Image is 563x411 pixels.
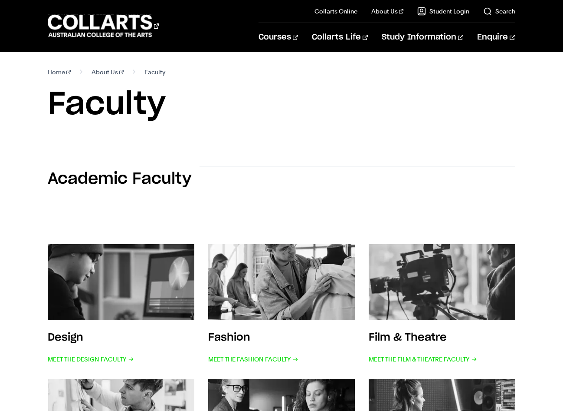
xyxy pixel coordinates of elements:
h2: Academic Faculty [48,169,191,189]
span: Meet the Fashion Faculty [208,353,298,365]
span: Meet the Film & Theatre Faculty [369,353,477,365]
a: Student Login [417,7,469,16]
a: Home [48,66,71,78]
h1: Faculty [48,85,515,124]
a: Enquire [477,23,515,52]
div: Go to homepage [48,13,159,38]
a: About Us [371,7,403,16]
a: Collarts Online [314,7,357,16]
a: Collarts Life [312,23,368,52]
a: Film & Theatre Meet the Film & Theatre Faculty [369,244,515,365]
span: Meet the Design Faculty [48,353,134,365]
h3: Film & Theatre [369,332,447,343]
span: Faculty [144,66,165,78]
h3: Fashion [208,332,250,343]
a: Search [483,7,515,16]
a: Courses [259,23,298,52]
h3: Design [48,332,83,343]
a: About Us [92,66,124,78]
a: Study Information [382,23,463,52]
a: Design Meet the Design Faculty [48,244,194,365]
a: Fashion Meet the Fashion Faculty [208,244,355,365]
